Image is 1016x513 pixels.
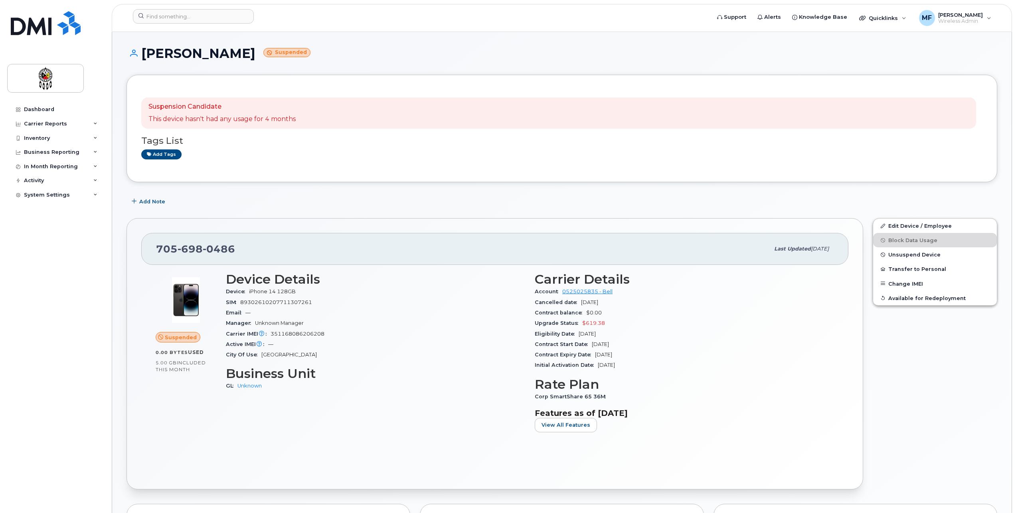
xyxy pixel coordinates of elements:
span: Email [226,310,245,316]
h3: Rate Plan [535,377,834,392]
span: Unsuspend Device [888,252,941,258]
h1: [PERSON_NAME] [127,46,997,60]
span: Last updated [774,246,811,252]
span: — [245,310,251,316]
p: Suspension Candidate [148,102,296,111]
span: Upgrade Status [535,320,582,326]
span: [GEOGRAPHIC_DATA] [261,352,317,358]
span: [DATE] [581,299,598,305]
span: 698 [178,243,203,255]
span: 705 [156,243,235,255]
button: Unsuspend Device [873,247,997,262]
span: Corp SmartShare 65 36M [535,394,610,400]
span: Cancelled date [535,299,581,305]
span: Add Note [139,198,165,205]
span: Device [226,288,249,294]
a: Edit Device / Employee [873,219,997,233]
span: Available for Redeployment [888,295,966,301]
span: Carrier IMEI [226,331,271,337]
span: included this month [156,360,206,373]
button: View All Features [535,418,597,432]
span: [DATE] [598,362,615,368]
small: Suspended [263,48,310,57]
span: SIM [226,299,240,305]
span: Contract Start Date [535,341,592,347]
h3: Features as of [DATE] [535,408,834,418]
span: $619.38 [582,320,605,326]
p: This device hasn't had any usage for 4 months [148,115,296,124]
span: used [188,349,204,355]
span: [DATE] [579,331,596,337]
span: 89302610207711307261 [240,299,312,305]
span: Initial Activation Date [535,362,598,368]
button: Change IMEI [873,276,997,291]
span: 5.00 GB [156,360,177,366]
button: Block Data Usage [873,233,997,247]
span: Suspended [165,334,197,341]
button: Available for Redeployment [873,291,997,305]
span: GL [226,383,237,389]
h3: Tags List [141,136,982,146]
span: 0.00 Bytes [156,350,188,355]
h3: Device Details [226,272,525,286]
span: Contract balance [535,310,586,316]
span: Manager [226,320,255,326]
span: Unknown Manager [255,320,304,326]
a: 0525025835 - Bell [562,288,613,294]
a: Add tags [141,149,182,159]
span: [DATE] [595,352,612,358]
span: Account [535,288,562,294]
h3: Carrier Details [535,272,834,286]
a: Unknown [237,383,262,389]
h3: Business Unit [226,366,525,381]
span: [DATE] [592,341,609,347]
span: Eligibility Date [535,331,579,337]
span: Active IMEI [226,341,268,347]
span: View All Features [542,421,590,429]
span: 351168086206208 [271,331,324,337]
span: iPhone 14 128GB [249,288,296,294]
img: image20231002-3703462-njx0qo.jpeg [162,276,210,324]
span: — [268,341,273,347]
button: Transfer to Personal [873,262,997,276]
span: [DATE] [811,246,829,252]
span: $0.00 [586,310,602,316]
span: 0486 [203,243,235,255]
button: Add Note [127,194,172,209]
span: City Of Use [226,352,261,358]
span: Contract Expiry Date [535,352,595,358]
